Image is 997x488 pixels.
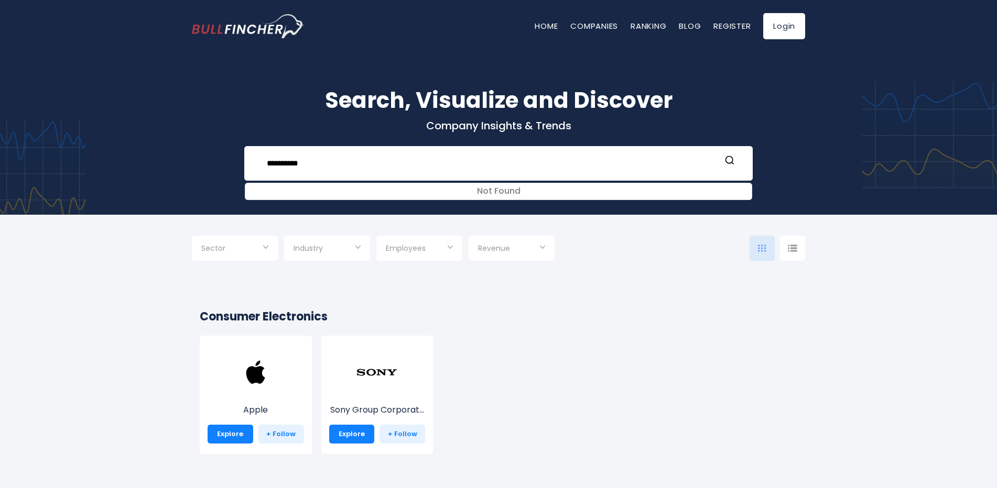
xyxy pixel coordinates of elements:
[679,20,701,31] a: Blog
[356,351,398,393] img: SONY.png
[713,20,751,31] a: Register
[245,183,752,199] div: Not Found
[570,20,618,31] a: Companies
[294,240,361,259] input: Selection
[208,425,253,443] a: Explore
[386,243,426,253] span: Employees
[763,13,805,39] a: Login
[380,425,425,443] a: + Follow
[329,371,426,416] a: Sony Group Corporat...
[192,84,805,117] h1: Search, Visualize and Discover
[535,20,558,31] a: Home
[478,240,545,259] input: Selection
[201,240,268,259] input: Selection
[294,243,323,253] span: Industry
[788,245,797,252] img: icon-comp-list-view.svg
[192,14,305,38] img: bullfincher logo
[208,371,304,416] a: Apple
[201,243,225,253] span: Sector
[200,308,797,325] h2: Consumer Electronics
[631,20,666,31] a: Ranking
[723,155,736,169] button: Search
[192,119,805,132] p: Company Insights & Trends
[329,404,426,416] p: Sony Group Corporation
[235,351,277,393] img: AAPL.png
[208,404,304,416] p: Apple
[258,425,304,443] a: + Follow
[386,240,453,259] input: Selection
[758,245,766,252] img: icon-comp-grid.svg
[478,243,510,253] span: Revenue
[192,14,305,38] a: Go to homepage
[329,425,375,443] a: Explore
